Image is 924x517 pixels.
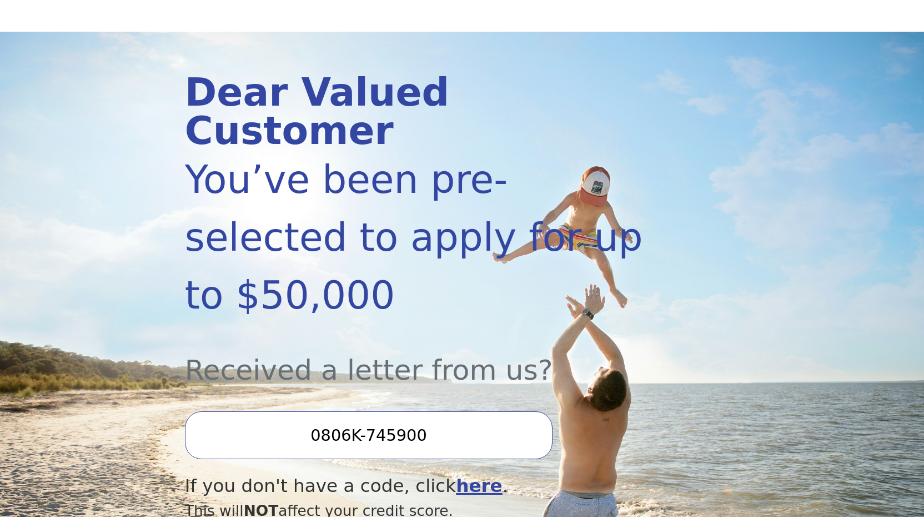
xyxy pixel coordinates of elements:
div: You’ve been pre-selected to apply for up to $50,000 [185,151,656,324]
div: Dear Valued Customer [185,73,656,151]
div: Received a letter from us? [185,324,656,391]
div: If you don't have a code, click . [185,473,656,500]
a: here [456,475,503,496]
input: Enter your Offer Code: [185,411,553,459]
